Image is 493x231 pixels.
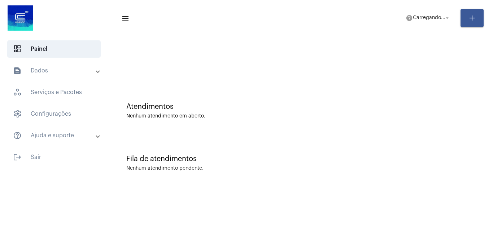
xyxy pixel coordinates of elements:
mat-icon: help [406,14,413,22]
mat-icon: sidenav icon [13,153,22,161]
mat-icon: sidenav icon [121,14,128,23]
span: Painel [7,40,101,58]
button: Carregando... [401,11,455,25]
span: Configurações [7,105,101,123]
span: sidenav icon [13,88,22,97]
div: Nenhum atendimento pendente. [126,166,204,171]
span: sidenav icon [13,45,22,53]
mat-icon: sidenav icon [13,131,22,140]
div: Atendimentos [126,103,475,111]
span: Serviços e Pacotes [7,84,101,101]
mat-icon: arrow_drop_down [444,15,450,21]
div: Fila de atendimentos [126,155,475,163]
img: d4669ae0-8c07-2337-4f67-34b0df7f5ae4.jpeg [6,4,35,32]
span: sidenav icon [13,110,22,118]
mat-icon: sidenav icon [13,66,22,75]
mat-icon: add [468,14,476,22]
mat-panel-title: Dados [13,66,96,75]
mat-panel-title: Ajuda e suporte [13,131,96,140]
mat-expansion-panel-header: sidenav iconDados [4,62,108,79]
span: Carregando... [413,15,445,21]
div: Nenhum atendimento em aberto. [126,114,475,119]
span: Sair [7,148,101,166]
mat-expansion-panel-header: sidenav iconAjuda e suporte [4,127,108,144]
